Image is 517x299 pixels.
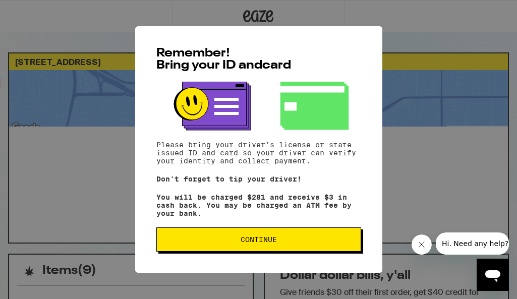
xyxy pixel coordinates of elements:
iframe: Message from company [436,232,509,255]
iframe: Button to launch messaging window [477,259,509,291]
p: You will be charged $281 and receive $3 in cash back. You may be charged an ATM fee by your bank. [156,193,361,217]
span: Continue [241,236,277,243]
span: Remember! Bring your ID and card [156,47,291,72]
p: Don't forget to tip your driver! [156,175,361,183]
button: Continue [156,227,361,252]
iframe: Close message [412,234,432,255]
p: Please bring your driver's license or state issued ID and card so your driver can verify your ide... [156,141,361,165]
